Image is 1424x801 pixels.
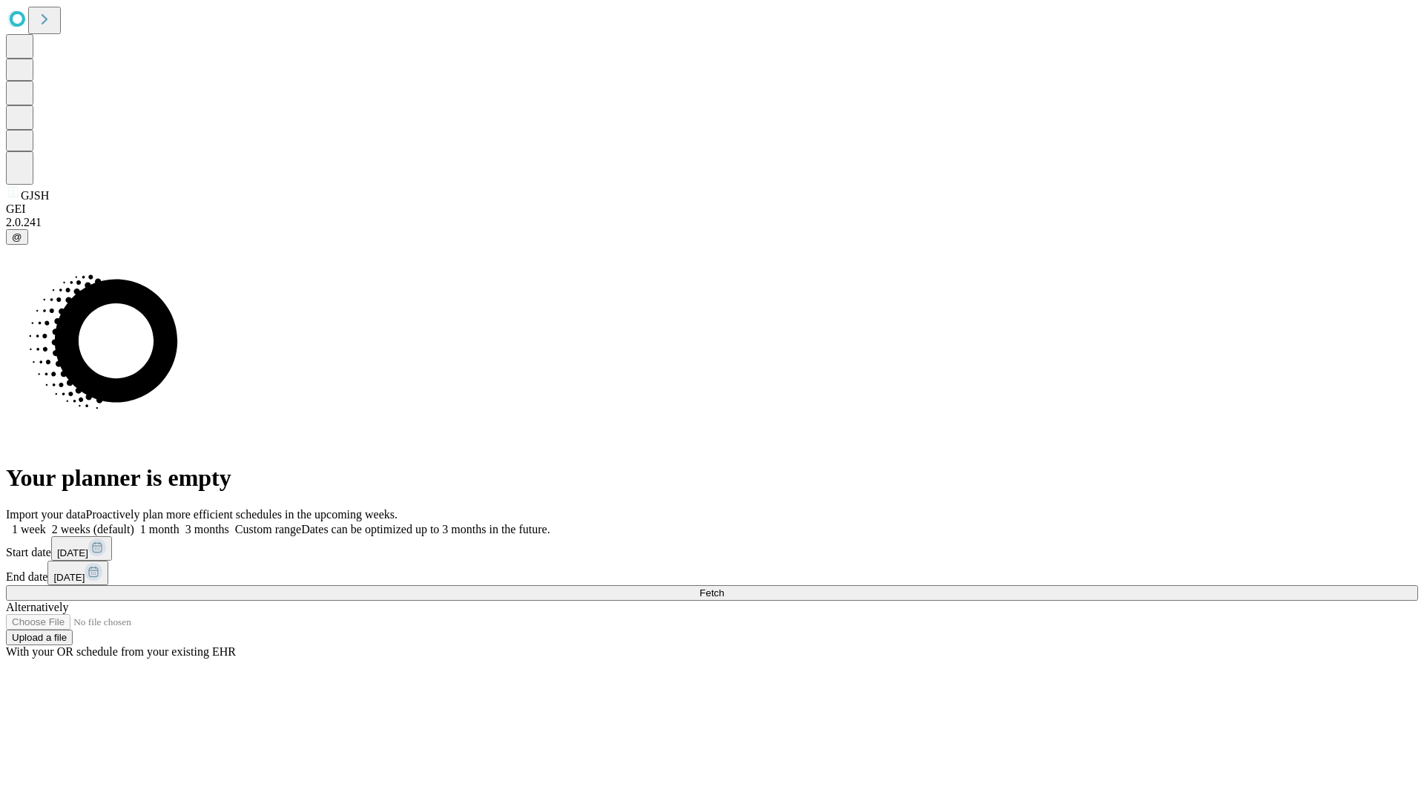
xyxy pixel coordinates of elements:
span: 3 months [185,523,229,535]
span: [DATE] [57,547,88,558]
span: Alternatively [6,601,68,613]
span: Fetch [699,587,724,599]
button: @ [6,229,28,245]
span: 2 weeks (default) [52,523,134,535]
div: 2.0.241 [6,216,1418,229]
h1: Your planner is empty [6,464,1418,492]
div: Start date [6,536,1418,561]
button: [DATE] [47,561,108,585]
button: Upload a file [6,630,73,645]
span: Dates can be optimized up to 3 months in the future. [301,523,550,535]
div: End date [6,561,1418,585]
span: @ [12,231,22,243]
button: [DATE] [51,536,112,561]
span: 1 week [12,523,46,535]
span: 1 month [140,523,179,535]
span: [DATE] [53,572,85,583]
span: Custom range [235,523,301,535]
div: GEI [6,202,1418,216]
span: Proactively plan more efficient schedules in the upcoming weeks. [86,508,398,521]
span: Import your data [6,508,86,521]
span: GJSH [21,189,49,202]
span: With your OR schedule from your existing EHR [6,645,236,658]
button: Fetch [6,585,1418,601]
